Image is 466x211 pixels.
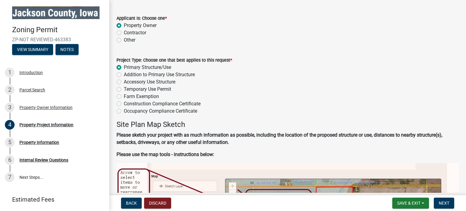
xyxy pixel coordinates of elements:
[397,201,420,206] span: Save & Exit
[12,44,53,55] button: View Summary
[19,123,73,127] div: Property Project Information
[12,26,104,34] h4: Zoning Permit
[124,100,201,107] label: Construction Compliance Certificate
[124,86,171,93] label: Temporary Use Permit
[19,140,59,145] div: Property Information
[116,151,214,157] strong: Please use the map tools - instructions below:
[5,120,15,130] div: 4
[12,47,53,52] wm-modal-confirm: Summary
[124,36,135,44] label: Other
[19,70,43,75] div: Introduction
[124,64,171,71] label: Primary Structure/Use
[434,198,454,209] button: Next
[116,132,442,145] strong: Please sketch your project with as much information as possible, including the location of the pr...
[5,172,15,182] div: 7
[124,78,175,86] label: Accessory Use Structure
[116,16,167,21] label: Applicant Is: Choose one
[124,93,159,100] label: Farm Exemption
[124,22,157,29] label: Property Owner
[116,120,459,129] h4: Site Plan Map Sketch
[144,198,171,209] button: Discard
[19,105,73,110] div: Property Owner Information
[5,85,15,95] div: 2
[12,37,97,43] span: ZP-NOT REVIEWED-463383
[5,68,15,77] div: 1
[126,201,137,206] span: Back
[5,193,100,206] a: Estimated Fees
[56,47,79,52] wm-modal-confirm: Notes
[124,29,146,36] label: Contractor
[56,44,79,55] button: Notes
[124,71,195,78] label: Addition to Primary Use Structure
[19,88,45,92] div: Parcel Search
[392,198,429,209] button: Save & Exit
[19,158,68,162] div: Internal Review Questions
[5,155,15,165] div: 6
[12,6,100,19] img: Jackson County, Iowa
[439,201,449,206] span: Next
[5,138,15,147] div: 5
[5,103,15,112] div: 3
[124,107,197,115] label: Occupancy Compliance Certificate
[116,58,232,63] label: Project Type: Choose one that best applies to this request
[121,198,142,209] button: Back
